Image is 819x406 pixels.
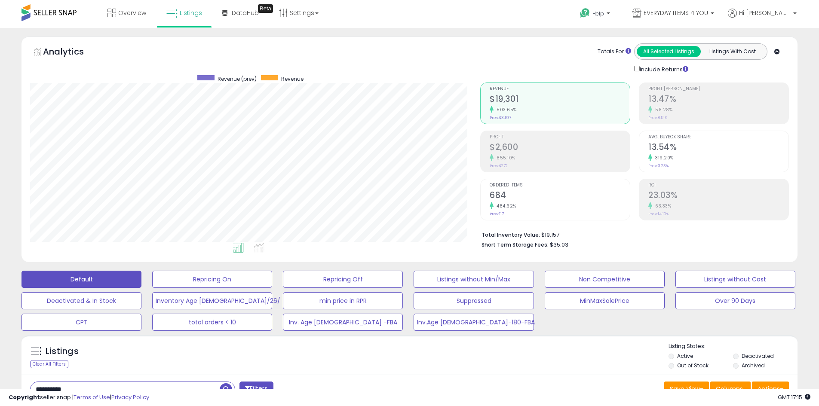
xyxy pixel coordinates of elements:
[490,211,504,217] small: Prev: 117
[637,46,701,57] button: All Selected Listings
[545,292,665,309] button: MinMaxSalePrice
[652,107,672,113] small: 58.28%
[573,1,619,28] a: Help
[580,8,590,18] i: Get Help
[490,135,630,140] span: Profit
[281,75,304,82] span: Revenue
[490,94,630,106] h2: $19,301
[21,271,141,288] button: Default
[482,231,540,238] b: Total Inventory Value:
[728,9,797,28] a: Hi [PERSON_NAME]
[648,211,669,217] small: Prev: 14.10%
[482,241,549,248] b: Short Term Storage Fees:
[677,362,709,369] label: Out of Stock
[648,190,788,202] h2: 23.03%
[648,115,667,120] small: Prev: 8.51%
[700,46,764,57] button: Listings With Cost
[490,142,630,154] h2: $2,600
[482,229,782,239] li: $19,157
[490,183,630,188] span: Ordered Items
[742,362,765,369] label: Archived
[218,75,257,82] span: Revenue (prev)
[239,382,273,397] button: Filters
[648,163,669,168] small: Prev: 3.23%
[648,135,788,140] span: Avg. Buybox Share
[648,87,788,92] span: Profit [PERSON_NAME]
[30,360,68,368] div: Clear All Filters
[669,342,798,351] p: Listing States:
[778,393,810,401] span: 2025-08-11 17:15 GMT
[490,87,630,92] span: Revenue
[111,393,149,401] a: Privacy Policy
[9,394,149,402] div: seller snap | |
[648,183,788,188] span: ROI
[46,345,79,357] h5: Listings
[490,115,511,120] small: Prev: $3,197
[180,9,202,17] span: Listings
[414,271,534,288] button: Listings without Min/Max
[43,46,101,60] h5: Analytics
[550,241,568,249] span: $35.03
[677,352,693,360] label: Active
[494,155,515,161] small: 855.10%
[598,48,631,56] div: Totals For
[716,385,743,393] span: Columns
[152,271,272,288] button: Repricing On
[283,292,403,309] button: min price in RPR
[490,163,508,168] small: Prev: $272
[414,314,534,331] button: Inv.Age [DEMOGRAPHIC_DATA]-180-FBA
[664,382,709,396] button: Save View
[592,10,604,17] span: Help
[648,94,788,106] h2: 13.47%
[644,9,708,17] span: EVERYDAY ITEMS 4 YOU
[675,292,795,309] button: Over 90 Days
[494,107,517,113] small: 503.65%
[258,4,273,13] div: Tooltip anchor
[74,393,110,401] a: Terms of Use
[739,9,791,17] span: Hi [PERSON_NAME]
[9,393,40,401] strong: Copyright
[752,382,789,396] button: Actions
[652,203,671,209] small: 63.33%
[742,352,774,360] label: Deactivated
[675,271,795,288] button: Listings without Cost
[648,142,788,154] h2: 13.54%
[21,292,141,309] button: Deactivated & In Stock
[652,155,674,161] small: 319.20%
[283,314,403,331] button: Inv. Age [DEMOGRAPHIC_DATA] -FBA
[21,314,141,331] button: CPT
[414,292,534,309] button: Suppressed
[283,271,403,288] button: Repricing Off
[710,382,751,396] button: Columns
[152,314,272,331] button: total orders < 10
[494,203,516,209] small: 484.62%
[152,292,272,309] button: Inventory Age [DEMOGRAPHIC_DATA]/26/
[490,190,630,202] h2: 684
[232,9,259,17] span: DataHub
[545,271,665,288] button: Non Competitive
[628,64,699,74] div: Include Returns
[118,9,146,17] span: Overview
